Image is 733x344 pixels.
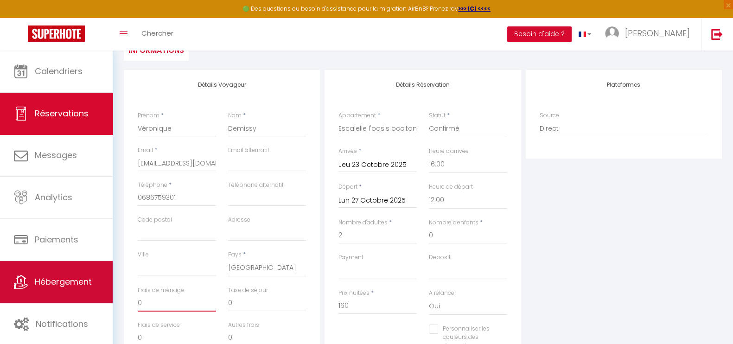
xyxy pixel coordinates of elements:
a: >>> ICI <<<< [458,5,491,13]
span: Chercher [141,28,173,38]
h4: Détails Voyageur [138,82,306,88]
label: Appartement [338,111,376,120]
label: Nom [228,111,242,120]
label: Nombre d'adultes [338,218,388,227]
span: Hébergement [35,276,92,287]
label: Adresse [228,216,250,224]
label: Prix nuitées [338,289,370,298]
label: Nombre d'enfants [429,218,478,227]
label: Pays [228,250,242,259]
button: Besoin d'aide ? [507,26,572,42]
img: logout [711,28,723,40]
span: Messages [35,149,77,161]
label: Source [540,111,559,120]
label: Autres frais [228,321,259,330]
label: A relancer [429,289,456,298]
label: Email [138,146,153,155]
label: Téléphone alternatif [228,181,284,190]
label: Arrivée [338,147,357,156]
span: Analytics [35,191,72,203]
img: Super Booking [28,25,85,42]
label: Taxe de séjour [228,286,268,295]
label: Frais de ménage [138,286,184,295]
label: Heure d'arrivée [429,147,469,156]
a: ... [PERSON_NAME] [598,18,701,51]
label: Frais de service [138,321,180,330]
span: Paiements [35,234,78,245]
label: Ville [138,250,149,259]
h4: Plateformes [540,82,708,88]
label: Départ [338,183,357,191]
label: Statut [429,111,446,120]
label: Code postal [138,216,172,224]
span: [PERSON_NAME] [625,27,690,39]
img: ... [605,26,619,40]
h4: Détails Réservation [338,82,507,88]
a: Chercher [134,18,180,51]
label: Email alternatif [228,146,269,155]
span: Calendriers [35,65,83,77]
label: Téléphone [138,181,167,190]
span: Notifications [36,318,88,330]
label: Heure de départ [429,183,473,191]
span: Réservations [35,108,89,119]
label: Payment [338,253,363,262]
label: Deposit [429,253,451,262]
label: Prénom [138,111,159,120]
